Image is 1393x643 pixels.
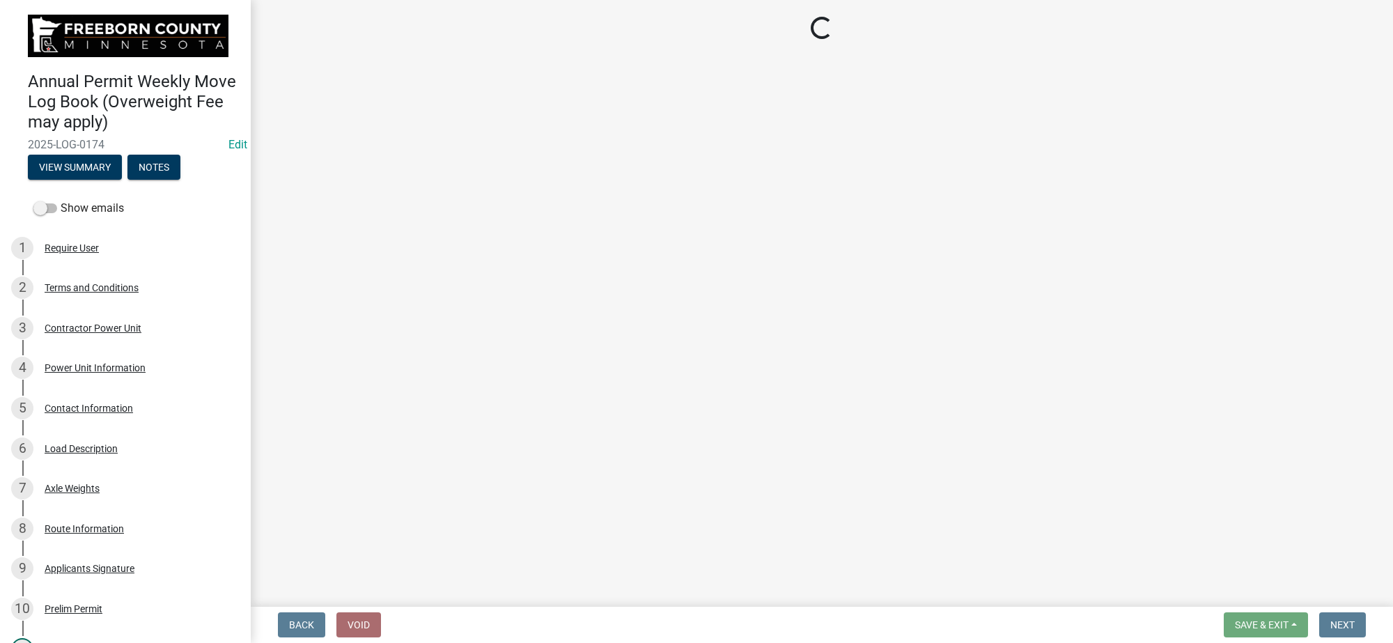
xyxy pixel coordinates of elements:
[1330,619,1355,630] span: Next
[11,598,33,620] div: 10
[45,403,133,413] div: Contact Information
[336,612,381,637] button: Void
[11,277,33,299] div: 2
[11,317,33,339] div: 3
[289,619,314,630] span: Back
[11,518,33,540] div: 8
[11,397,33,419] div: 5
[28,138,223,151] span: 2025-LOG-0174
[228,138,247,151] wm-modal-confirm: Edit Application Number
[28,15,228,57] img: Freeborn County, Minnesota
[45,323,141,333] div: Contractor Power Unit
[28,72,240,132] h4: Annual Permit Weekly Move Log Book (Overweight Fee may apply)
[127,162,180,173] wm-modal-confirm: Notes
[11,357,33,379] div: 4
[45,243,99,253] div: Require User
[1319,612,1366,637] button: Next
[45,564,134,573] div: Applicants Signature
[45,483,100,493] div: Axle Weights
[11,437,33,460] div: 6
[45,524,124,534] div: Route Information
[11,557,33,580] div: 9
[45,283,139,293] div: Terms and Conditions
[28,162,122,173] wm-modal-confirm: Summary
[1224,612,1308,637] button: Save & Exit
[45,363,146,373] div: Power Unit Information
[278,612,325,637] button: Back
[33,200,124,217] label: Show emails
[127,155,180,180] button: Notes
[28,155,122,180] button: View Summary
[45,604,102,614] div: Prelim Permit
[1235,619,1289,630] span: Save & Exit
[11,477,33,499] div: 7
[45,444,118,454] div: Load Description
[228,138,247,151] a: Edit
[11,237,33,259] div: 1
